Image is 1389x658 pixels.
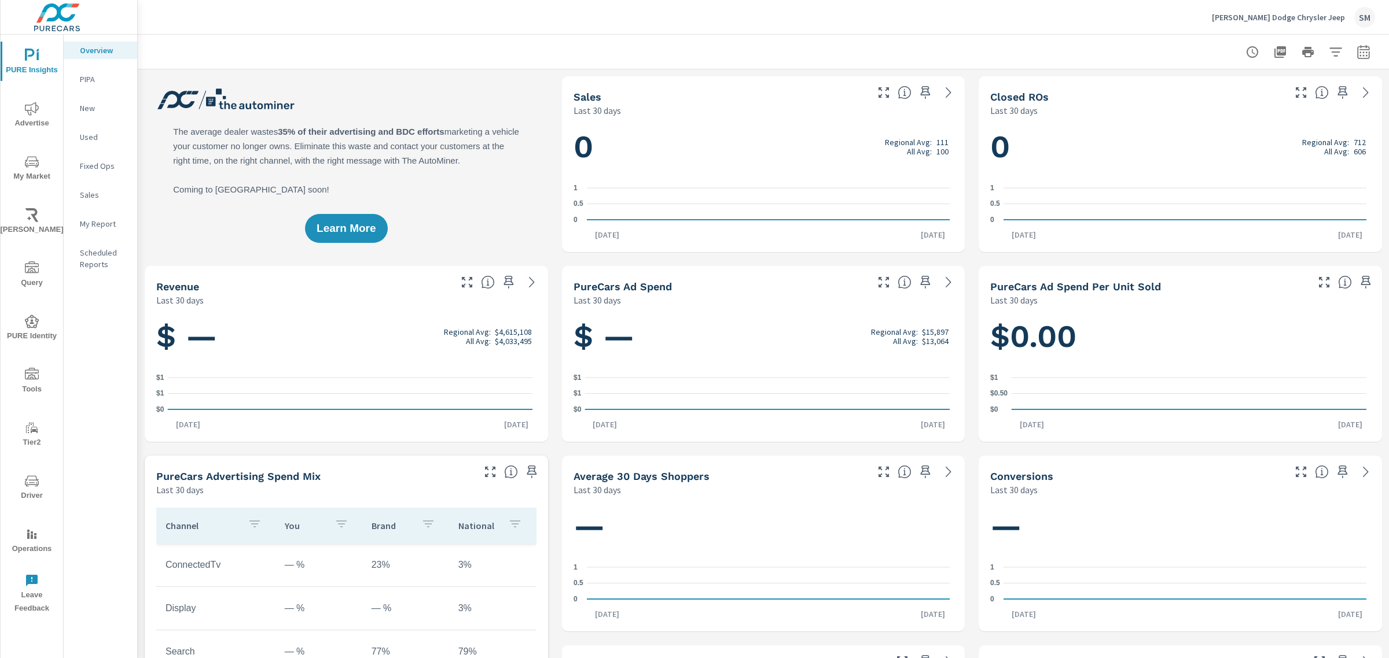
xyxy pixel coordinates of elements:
[936,147,949,156] p: 100
[4,368,60,396] span: Tools
[495,327,532,337] p: $4,615,108
[1292,83,1310,102] button: Make Fullscreen
[64,186,137,204] div: Sales
[990,563,994,571] text: 1
[874,83,893,102] button: Make Fullscreen
[990,91,1049,103] h5: Closed ROs
[1269,40,1292,64] button: "Export Report to PDF"
[4,261,60,290] span: Query
[913,419,953,430] p: [DATE]
[4,315,60,343] span: PURE Identity
[504,465,518,479] span: This table looks at how you compare to the amount of budget you spend per channel as opposed to y...
[916,273,935,291] span: Save this to your personalized report
[4,527,60,556] span: Operations
[1012,419,1052,430] p: [DATE]
[1354,7,1375,28] div: SM
[4,49,60,77] span: PURE Insights
[156,470,321,482] h5: PureCars Advertising Spend Mix
[874,463,893,481] button: Make Fullscreen
[80,160,128,172] p: Fixed Ops
[458,273,476,291] button: Make Fullscreen
[156,293,204,307] p: Last 30 days
[574,390,582,398] text: $1
[1354,138,1366,147] p: 712
[458,520,499,531] p: National
[990,390,1008,398] text: $0.50
[922,327,949,337] p: $15,897
[1330,419,1370,430] p: [DATE]
[80,189,128,201] p: Sales
[275,550,362,579] td: — %
[444,327,491,337] p: Regional Avg:
[990,103,1038,117] p: Last 30 days
[574,470,710,482] h5: Average 30 Days Shoppers
[1330,229,1370,241] p: [DATE]
[495,337,532,346] p: $4,033,495
[990,405,998,413] text: $0
[523,463,541,481] span: Save this to your personalized report
[587,229,627,241] p: [DATE]
[922,337,949,346] p: $13,064
[574,91,601,103] h5: Sales
[990,374,998,382] text: $1
[449,594,536,623] td: 3%
[156,405,164,413] text: $0
[916,83,935,102] span: Save this to your personalized report
[990,200,1000,208] text: 0.5
[481,275,495,289] span: Total sales revenue over the selected date range. [Source: This data is sourced from the dealer’s...
[574,317,954,356] h1: $ —
[898,275,912,289] span: Total cost of media for all PureCars channels for the selected dealership group over the selected...
[80,218,128,230] p: My Report
[1324,40,1347,64] button: Apply Filters
[64,128,137,146] div: Used
[496,419,537,430] p: [DATE]
[939,463,958,481] a: See more details in report
[574,374,582,382] text: $1
[574,405,582,413] text: $0
[362,550,449,579] td: 23%
[64,42,137,59] div: Overview
[1333,463,1352,481] span: Save this to your personalized report
[574,507,954,546] h1: —
[939,273,958,291] a: See more details in report
[990,127,1370,167] h1: 0
[285,520,325,531] p: You
[64,99,137,117] div: New
[574,103,621,117] p: Last 30 days
[4,155,60,183] span: My Market
[523,273,541,291] a: See more details in report
[499,273,518,291] span: Save this to your personalized report
[574,483,621,497] p: Last 30 days
[574,280,672,293] h5: PureCars Ad Spend
[481,463,499,481] button: Make Fullscreen
[466,337,491,346] p: All Avg:
[4,474,60,502] span: Driver
[362,594,449,623] td: — %
[305,214,387,243] button: Learn More
[156,390,164,398] text: $1
[913,229,953,241] p: [DATE]
[574,184,578,192] text: 1
[156,374,164,382] text: $1
[156,483,204,497] p: Last 30 days
[1315,86,1329,99] span: Number of Repair Orders Closed by the selected dealership group over the selected time range. [So...
[990,579,1000,587] text: 0.5
[893,337,918,346] p: All Avg:
[574,216,578,224] text: 0
[871,327,918,337] p: Regional Avg:
[4,208,60,236] span: [PERSON_NAME]
[80,247,128,270] p: Scheduled Reports
[168,419,208,430] p: [DATE]
[1315,273,1333,291] button: Make Fullscreen
[990,293,1038,307] p: Last 30 days
[1338,275,1352,289] span: Average cost of advertising per each vehicle sold at the dealer over the selected date range. The...
[916,463,935,481] span: Save this to your personalized report
[1212,12,1345,23] p: [PERSON_NAME] Dodge Chrysler Jeep
[574,200,583,208] text: 0.5
[1333,83,1352,102] span: Save this to your personalized report
[1330,608,1370,620] p: [DATE]
[156,550,275,579] td: ConnectedTv
[1357,273,1375,291] span: Save this to your personalized report
[1302,138,1349,147] p: Regional Avg:
[4,574,60,615] span: Leave Feedback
